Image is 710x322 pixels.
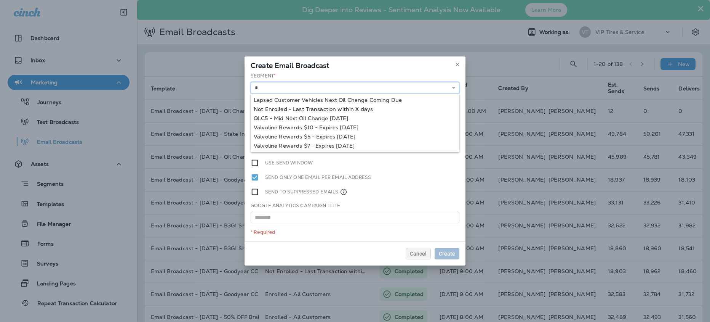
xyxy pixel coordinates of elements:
label: Google Analytics Campaign Title [251,203,340,209]
label: Use send window [265,159,313,167]
div: Valvoline Rewards $7 - Expires [DATE] [254,143,456,149]
label: Send to suppressed emails. [265,188,347,196]
div: Create Email Broadcast [245,56,465,72]
button: Cancel [406,248,431,259]
div: QLC5 - Mid Next Oil Change [DATE] [254,115,456,121]
div: * Required [251,229,459,235]
label: Segment [251,73,276,79]
button: Create [435,248,459,259]
label: Send only one email per email address [265,173,371,182]
span: Create [439,251,455,256]
div: Valvoline Rewards $5 - Expires [DATE] [254,134,456,140]
div: Not Enrolled - Last Transaction within X days [254,106,456,112]
div: Lapsed Customer Vehicles Next Oil Change Coming Due [254,97,456,103]
div: Valvoline Rewards $10 - Expires [DATE] [254,124,456,130]
span: Cancel [410,251,427,256]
